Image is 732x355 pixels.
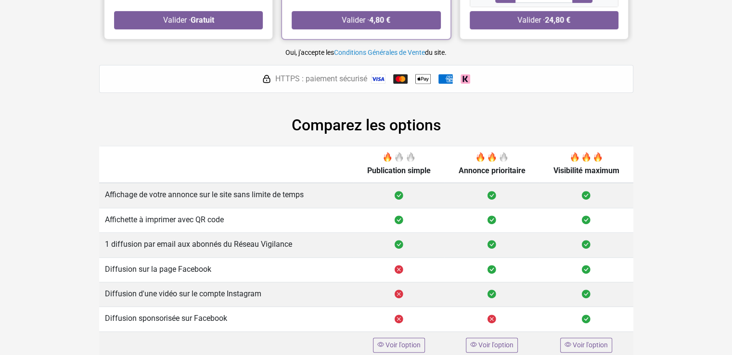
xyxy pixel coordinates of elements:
span: Visibilité maximum [553,166,619,175]
td: 1 diffusion par email aux abonnés du Réseau Vigilance [99,233,354,257]
span: Voir l'option [478,341,514,349]
img: HTTPS : paiement sécurisé [262,74,271,84]
td: Diffusion sur la page Facebook [99,257,354,282]
strong: 4,80 € [369,15,390,25]
img: Visa [371,74,385,84]
td: Affichage de votre annonce sur le site sans limite de temps [99,183,354,208]
span: Annonce prioritaire [458,166,525,175]
img: Mastercard [393,74,408,84]
img: Klarna [461,74,470,84]
h2: Comparez les options [99,116,633,134]
strong: 24,80 € [545,15,570,25]
span: Voir l'option [385,341,421,349]
strong: Gratuit [190,15,214,25]
td: Diffusion d'une vidéo sur le compte Instagram [99,282,354,306]
button: Valider ·4,80 € [292,11,440,29]
img: American Express [438,74,453,84]
a: Conditions Générales de Vente [334,49,425,56]
small: Oui, j'accepte les du site. [285,49,447,56]
span: Voir l'option [573,341,608,349]
td: Affichette à imprimer avec QR code [99,208,354,232]
button: Valider ·24,80 € [469,11,618,29]
button: Valider ·Gratuit [114,11,263,29]
span: HTTPS : paiement sécurisé [275,73,367,85]
img: Apple Pay [415,71,431,87]
span: Publication simple [367,166,431,175]
td: Diffusion sponsorisée sur Facebook [99,307,354,331]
